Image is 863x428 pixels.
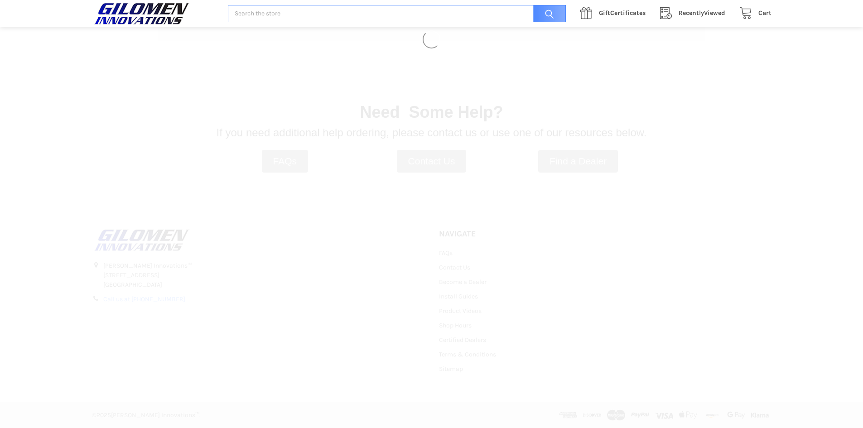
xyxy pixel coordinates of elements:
[758,9,771,17] span: Cart
[599,9,610,17] span: Gift
[679,9,725,17] span: Viewed
[92,2,218,25] a: GILOMEN INNOVATIONS
[655,8,735,19] a: RecentlyViewed
[92,2,192,25] img: GILOMEN INNOVATIONS
[529,5,566,23] input: Search
[575,8,655,19] a: GiftCertificates
[735,8,771,19] a: Cart
[679,9,704,17] span: Recently
[228,5,566,23] input: Search the store
[599,9,646,17] span: Certificates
